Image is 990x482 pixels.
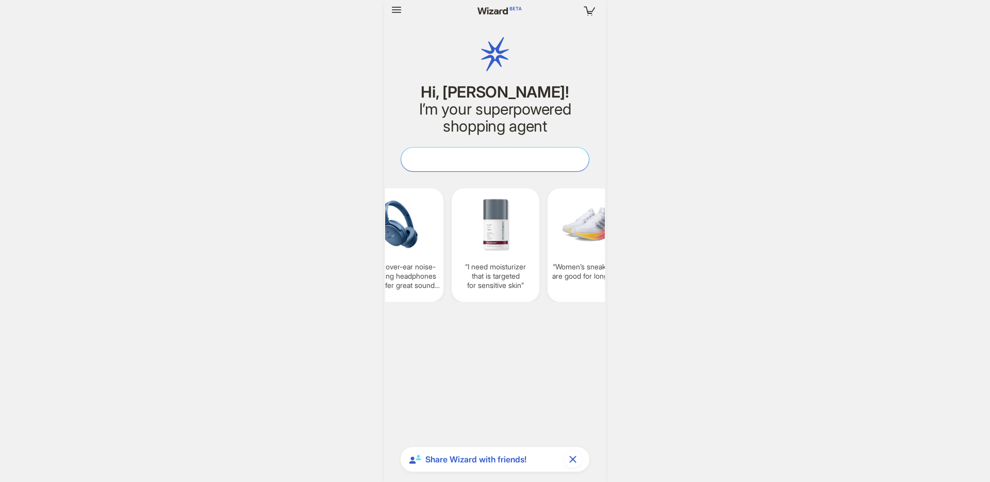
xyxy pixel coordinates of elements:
h1: Hi, [PERSON_NAME]! [401,84,589,101]
div: Women’s sneakers that are good for long walks [548,188,635,302]
q: Women’s sneakers that are good for long walks [552,262,631,281]
img: Need%20over-ear%20noise-canceling%20headphones%20that%20offer%20great%20sound%20quality%20and%20c... [360,195,439,254]
q: Need over-ear noise-canceling headphones that offer great sound quality and comfort for long use [360,262,439,291]
span: Share Wizard with friends! [425,454,560,465]
div: Need over-ear noise-canceling headphones that offer great sound quality and comfort for long use [356,188,443,302]
div: Share Wizard with friends! [401,447,589,472]
q: I need moisturizer that is targeted for sensitive skin [456,262,535,291]
img: I%20need%20moisturizer%20that%20is%20targeted%20for%20sensitive%20skin-81681324.png [456,195,535,254]
div: I need moisturizer that is targeted for sensitive skin [452,188,539,302]
h2: I’m your superpowered shopping agent [401,101,589,135]
img: Women's%20sneakers%20that%20are%20good%20for%20long%20walks-b9091598.png [552,195,631,254]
